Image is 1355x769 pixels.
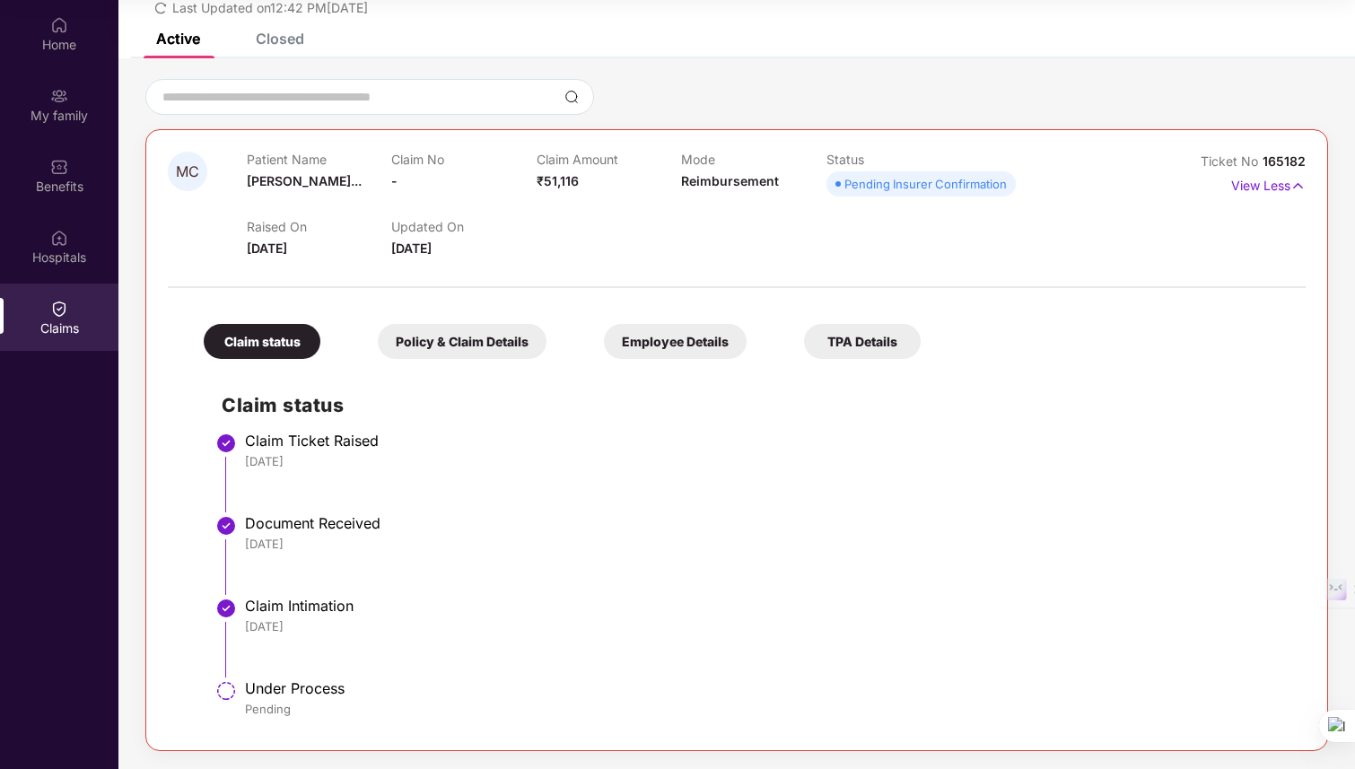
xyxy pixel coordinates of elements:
[1263,153,1306,169] span: 165182
[604,324,747,359] div: Employee Details
[50,158,68,176] img: svg+xml;base64,PHN2ZyBpZD0iQmVuZWZpdHMiIHhtbG5zPSJodHRwOi8vd3d3LnczLm9yZy8yMDAwL3N2ZyIgd2lkdGg9Ij...
[245,679,1288,697] div: Under Process
[247,240,287,256] span: [DATE]
[1201,153,1263,169] span: Ticket No
[1290,176,1306,196] img: svg+xml;base64,PHN2ZyB4bWxucz0iaHR0cDovL3d3dy53My5vcmcvMjAwMC9zdmciIHdpZHRoPSIxNyIgaGVpZ2h0PSIxNy...
[378,324,546,359] div: Policy & Claim Details
[156,30,200,48] div: Active
[564,90,579,104] img: svg+xml;base64,PHN2ZyBpZD0iU2VhcmNoLTMyeDMyIiB4bWxucz0iaHR0cDovL3d3dy53My5vcmcvMjAwMC9zdmciIHdpZH...
[826,152,971,167] p: Status
[245,536,1288,552] div: [DATE]
[247,173,362,188] span: [PERSON_NAME]...
[844,175,1007,193] div: Pending Insurer Confirmation
[215,598,237,619] img: svg+xml;base64,PHN2ZyBpZD0iU3RlcC1Eb25lLTMyeDMyIiB4bWxucz0iaHR0cDovL3d3dy53My5vcmcvMjAwMC9zdmciIH...
[1231,171,1306,196] p: View Less
[391,219,536,234] p: Updated On
[804,324,921,359] div: TPA Details
[391,152,536,167] p: Claim No
[247,152,391,167] p: Patient Name
[391,173,398,188] span: -
[247,219,391,234] p: Raised On
[176,164,199,179] span: MC
[256,30,304,48] div: Closed
[50,16,68,34] img: svg+xml;base64,PHN2ZyBpZD0iSG9tZSIgeG1sbnM9Imh0dHA6Ly93d3cudzMub3JnLzIwMDAvc3ZnIiB3aWR0aD0iMjAiIG...
[245,597,1288,615] div: Claim Intimation
[215,433,237,454] img: svg+xml;base64,PHN2ZyBpZD0iU3RlcC1Eb25lLTMyeDMyIiB4bWxucz0iaHR0cDovL3d3dy53My5vcmcvMjAwMC9zdmciIH...
[245,618,1288,634] div: [DATE]
[245,432,1288,450] div: Claim Ticket Raised
[245,514,1288,532] div: Document Received
[245,453,1288,469] div: [DATE]
[50,229,68,247] img: svg+xml;base64,PHN2ZyBpZD0iSG9zcGl0YWxzIiB4bWxucz0iaHR0cDovL3d3dy53My5vcmcvMjAwMC9zdmciIHdpZHRoPS...
[50,300,68,318] img: svg+xml;base64,PHN2ZyBpZD0iQ2xhaW0iIHhtbG5zPSJodHRwOi8vd3d3LnczLm9yZy8yMDAwL3N2ZyIgd2lkdGg9IjIwIi...
[537,152,681,167] p: Claim Amount
[245,701,1288,717] div: Pending
[215,680,237,702] img: svg+xml;base64,PHN2ZyBpZD0iU3RlcC1QZW5kaW5nLTMyeDMyIiB4bWxucz0iaHR0cDovL3d3dy53My5vcmcvMjAwMC9zdm...
[537,173,579,188] span: ₹51,116
[681,173,779,188] span: Reimbursement
[215,515,237,537] img: svg+xml;base64,PHN2ZyBpZD0iU3RlcC1Eb25lLTMyeDMyIiB4bWxucz0iaHR0cDovL3d3dy53My5vcmcvMjAwMC9zdmciIH...
[222,390,1288,420] h2: Claim status
[391,240,432,256] span: [DATE]
[204,324,320,359] div: Claim status
[681,152,826,167] p: Mode
[50,87,68,105] img: svg+xml;base64,PHN2ZyB3aWR0aD0iMjAiIGhlaWdodD0iMjAiIHZpZXdCb3g9IjAgMCAyMCAyMCIgZmlsbD0ibm9uZSIgeG...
